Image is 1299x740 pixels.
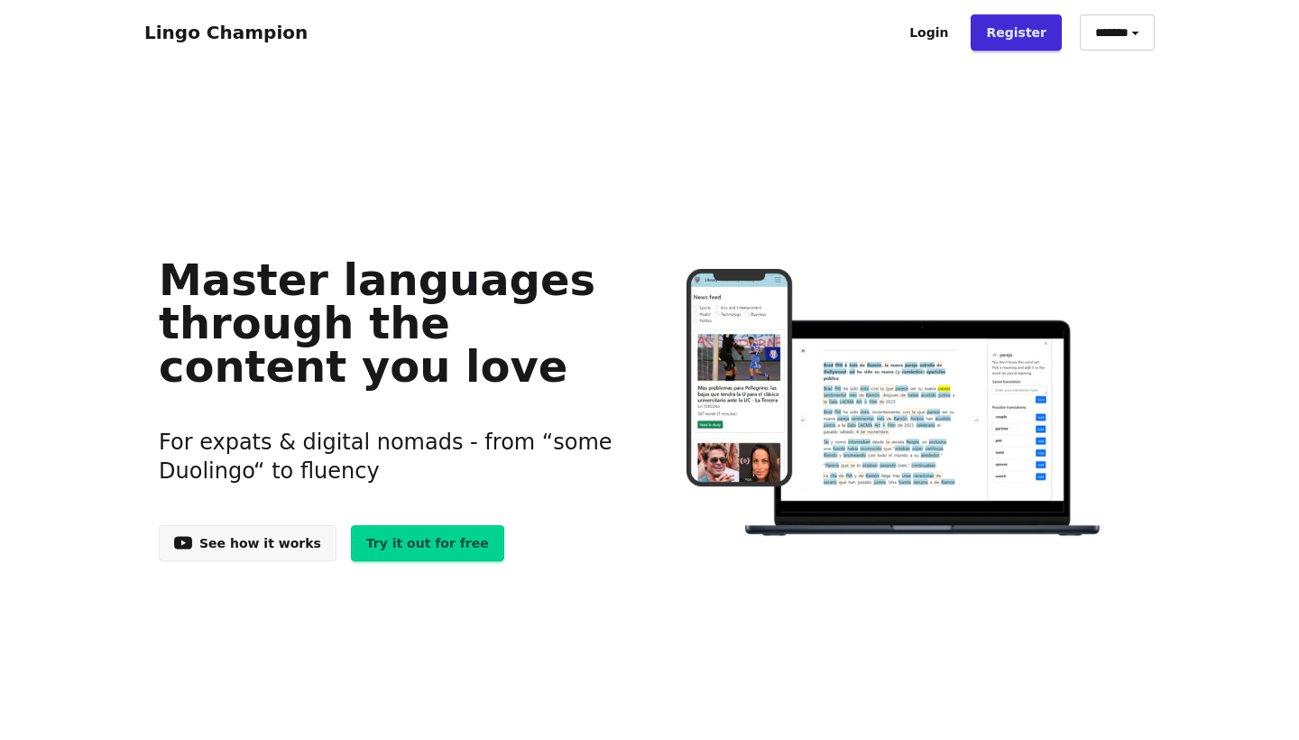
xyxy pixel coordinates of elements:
[650,269,1140,539] img: Learn languages online
[144,22,308,43] a: Lingo Champion
[159,525,336,561] a: See how it works
[351,525,504,561] a: Try it out for free
[971,14,1062,51] a: Register
[159,258,622,388] h1: Master languages through the content you love
[159,406,622,507] h3: For expats & digital nomads - from “some Duolingo“ to fluency
[894,14,963,51] a: Login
